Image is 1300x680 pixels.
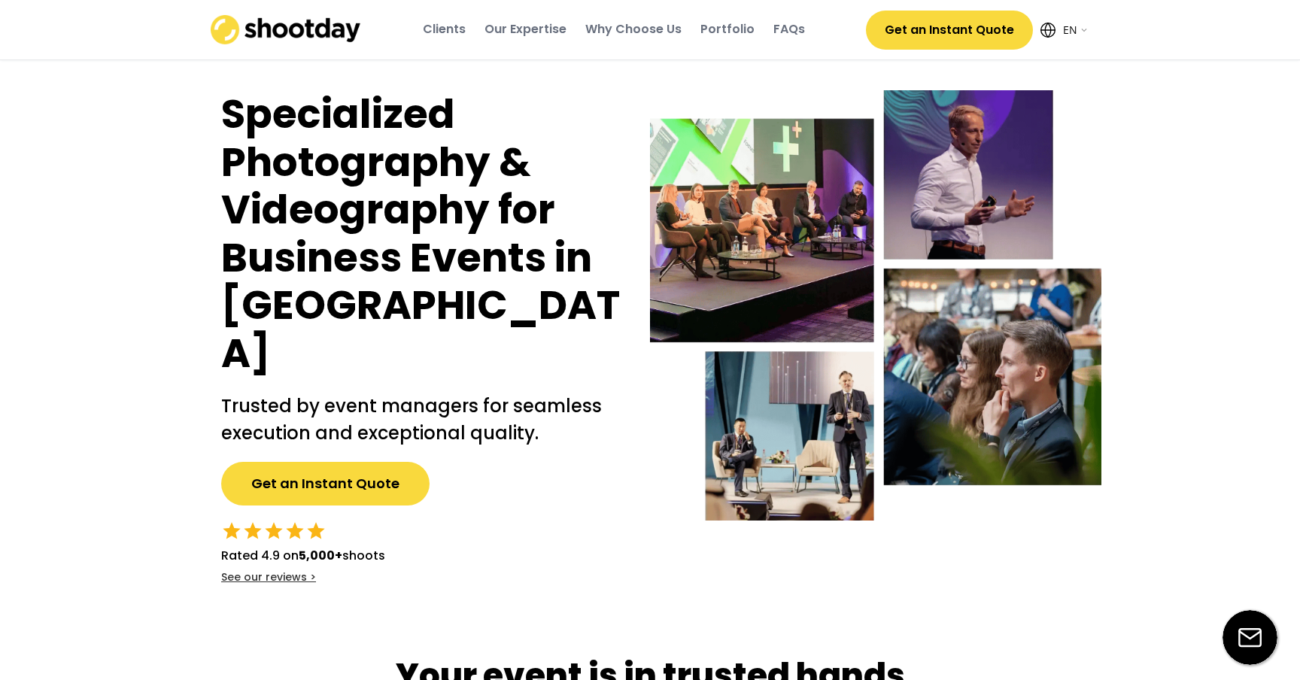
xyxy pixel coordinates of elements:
[585,21,682,38] div: Why Choose Us
[773,21,805,38] div: FAQs
[211,15,361,44] img: shootday_logo.png
[242,521,263,542] button: star
[221,462,430,505] button: Get an Instant Quote
[299,547,342,564] strong: 5,000+
[700,21,755,38] div: Portfolio
[263,521,284,542] button: star
[1040,23,1055,38] img: Icon%20feather-globe%20%281%29.svg
[221,547,385,565] div: Rated 4.9 on shoots
[423,21,466,38] div: Clients
[484,21,566,38] div: Our Expertise
[221,521,242,542] button: star
[866,11,1033,50] button: Get an Instant Quote
[221,393,620,447] h2: Trusted by event managers for seamless execution and exceptional quality.
[221,570,316,585] div: See our reviews >
[1223,610,1277,665] img: email-icon%20%281%29.svg
[305,521,327,542] button: star
[650,90,1101,521] img: Event-hero-intl%402x.webp
[221,90,620,378] h1: Specialized Photography & Videography for Business Events in [GEOGRAPHIC_DATA]
[284,521,305,542] button: star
